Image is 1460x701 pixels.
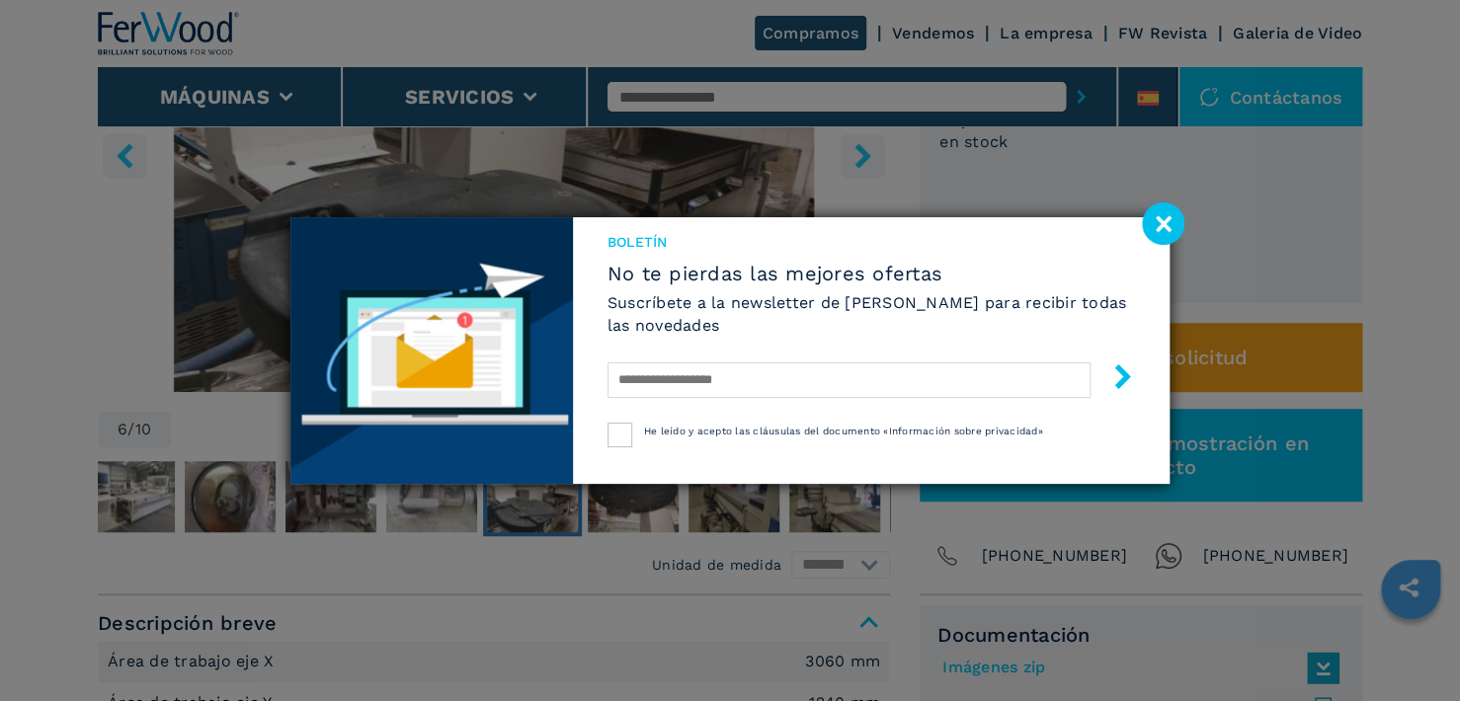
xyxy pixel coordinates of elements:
button: submit-button [1091,356,1135,403]
img: Newsletter image [290,217,573,484]
h6: Suscríbete a la newsletter de [PERSON_NAME] para recibir todas las novedades [608,291,1135,337]
span: He leído y acepto las cláusulas del documento «Información sobre privacidad» [644,426,1043,436]
span: Boletín [608,232,1135,252]
span: No te pierdas las mejores ofertas [608,262,1135,285]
